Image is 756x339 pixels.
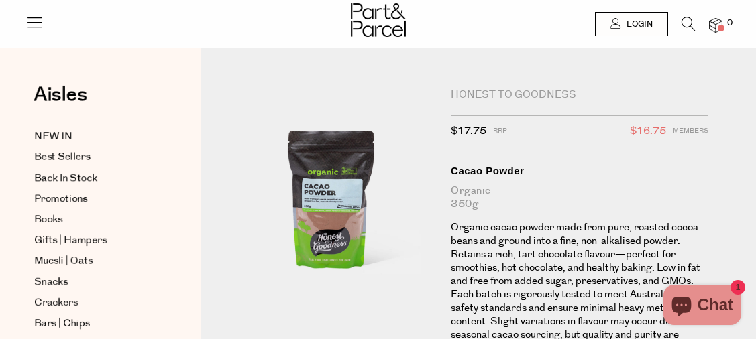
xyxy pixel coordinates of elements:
span: Muesli | Oats [34,253,93,269]
a: Books [34,212,156,228]
span: RRP [493,123,507,140]
a: Gifts | Hampers [34,232,156,249]
a: Snacks [34,274,156,290]
img: Part&Parcel [351,3,406,37]
span: NEW IN [34,129,72,145]
a: Best Sellers [34,149,156,165]
span: Crackers [34,295,78,311]
a: Bars | Chips [34,316,156,332]
span: $17.75 [451,123,486,140]
a: 0 [709,18,722,32]
span: Promotions [34,191,87,207]
div: Organic 350g [451,184,708,211]
span: Gifts | Hampers [34,232,107,249]
inbox-online-store-chat: Shopify online store chat [659,285,745,328]
span: Login [623,19,653,30]
span: Snacks [34,274,68,290]
span: Bars | Chips [34,316,90,332]
div: Cacao Powder [451,164,708,178]
img: Cacao Powder [241,88,427,308]
span: Members [673,123,708,140]
span: 0 [724,17,736,29]
a: Aisles [34,85,87,119]
div: Honest to Goodness [451,88,708,102]
a: Login [595,12,668,36]
a: Back In Stock [34,170,156,186]
a: Promotions [34,191,156,207]
a: Muesli | Oats [34,253,156,269]
span: Books [34,212,62,228]
span: Best Sellers [34,149,91,165]
span: Back In Stock [34,170,97,186]
span: Aisles [34,80,87,110]
a: Crackers [34,295,156,311]
span: $16.75 [630,123,666,140]
a: NEW IN [34,129,156,145]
